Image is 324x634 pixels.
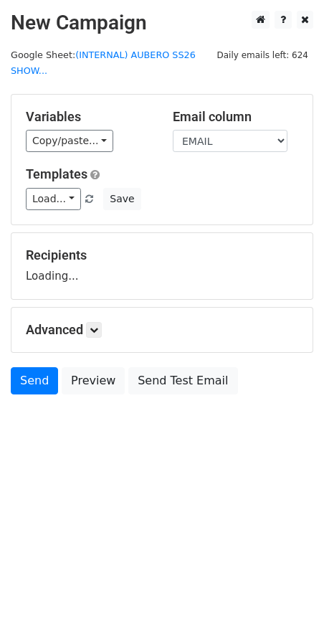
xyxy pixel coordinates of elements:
h5: Recipients [26,247,298,263]
div: Loading... [26,247,298,285]
a: (INTERNAL) AUBERO SS26 SHOW... [11,49,196,77]
h5: Variables [26,109,151,125]
button: Save [103,188,140,210]
small: Google Sheet: [11,49,196,77]
a: Preview [62,367,125,394]
a: Send [11,367,58,394]
a: Copy/paste... [26,130,113,152]
a: Load... [26,188,81,210]
h5: Email column [173,109,298,125]
a: Send Test Email [128,367,237,394]
h5: Advanced [26,322,298,338]
h2: New Campaign [11,11,313,35]
span: Daily emails left: 624 [211,47,313,63]
a: Daily emails left: 624 [211,49,313,60]
a: Templates [26,166,87,181]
